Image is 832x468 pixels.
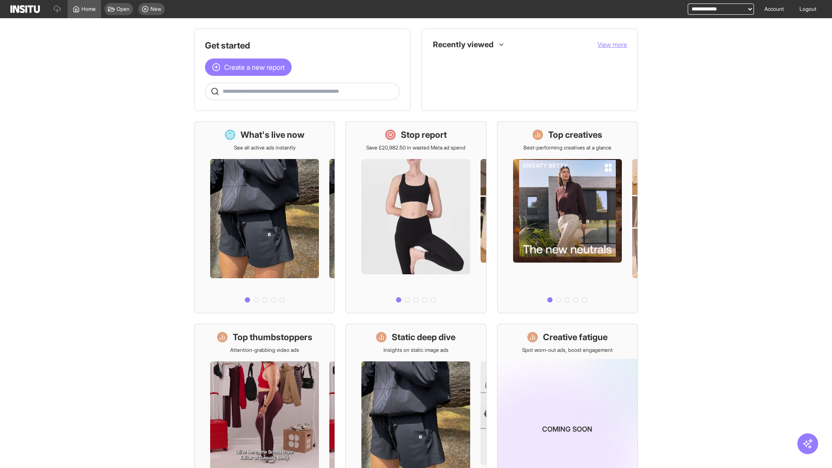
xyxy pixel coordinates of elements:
span: Create a new report [224,62,285,72]
p: See all active ads instantly [234,144,296,151]
span: Placements [451,58,620,65]
p: Best-performing creatives at a glance [523,144,611,151]
h1: Stop report [401,129,447,141]
span: New [150,6,161,13]
h1: Static deep dive [392,331,455,343]
span: Placements [451,58,478,65]
div: Insights [435,57,446,67]
p: Save £20,982.50 in wasted Meta ad spend [366,144,465,151]
a: What's live nowSee all active ads instantly [194,121,335,313]
a: Top creativesBest-performing creatives at a glance [497,121,638,313]
p: Insights on static image ads [383,347,448,354]
h1: Top thumbstoppers [233,331,312,343]
a: Stop reportSave £20,982.50 in wasted Meta ad spend [345,121,486,313]
h1: Get started [205,39,400,52]
h1: What's live now [240,129,305,141]
span: View more [598,41,627,48]
span: Home [81,6,96,13]
button: Create a new report [205,58,292,76]
span: Open [117,6,130,13]
button: View more [598,40,627,49]
h1: Top creatives [548,129,602,141]
p: Attention-grabbing video ads [230,347,299,354]
img: Logo [10,5,40,13]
